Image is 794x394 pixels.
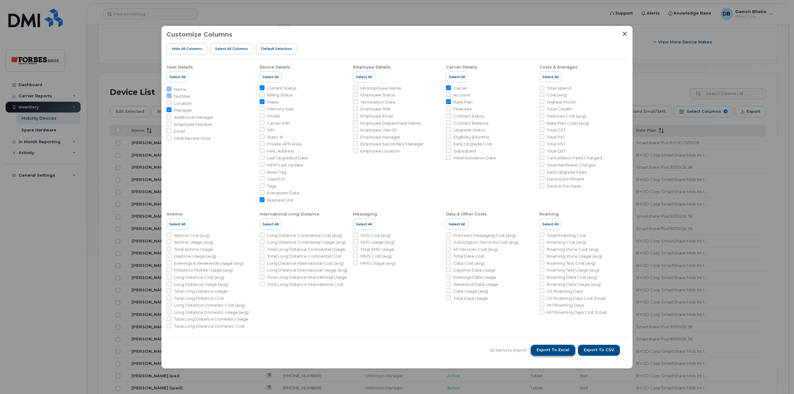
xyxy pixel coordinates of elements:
[174,316,248,322] span: Total Long Distance Domestic Usage
[360,99,395,105] span: Termination Date
[167,64,193,70] div: User Details
[167,43,207,54] button: Hide All Columns
[267,141,301,147] span: Private APN Area
[174,260,243,266] span: Evenings & Weekends Usage (avg)
[267,92,293,98] span: Billing Status
[267,148,294,154] span: MAC Address
[360,113,393,119] span: Employee Email
[267,197,293,203] span: Business Unit
[174,122,212,127] span: Employee Number
[453,120,489,126] span: Contract Balance
[267,232,342,238] span: Long Distance Continental Cost (avg)
[167,219,189,230] button: Select All
[547,246,599,252] span: Roaming Voice Cost (avg)
[167,211,183,217] div: Airtime
[210,43,254,54] button: Select all Columns
[174,295,224,301] span: Total Long Distance Cost
[446,219,468,230] button: Select All
[356,74,372,79] span: Select All
[490,347,527,353] span: 42 items to export
[453,92,471,98] span: Account
[578,345,620,356] button: Export to CSV
[267,99,279,105] span: Make
[356,222,372,227] span: Select All
[267,260,344,266] span: Long Distance International Cost (avg)
[267,190,300,196] span: Evergreen Date
[547,309,607,315] span: Int'l Roaming Days Cost (total)
[547,274,597,280] span: Roaming Data Cost (avg)
[360,85,401,91] span: HR Employee Name
[360,134,400,140] span: Employee Manager
[539,71,561,82] button: Select All
[256,43,297,54] button: Default Selection
[453,288,488,294] span: Data Usage (avg)
[453,134,489,140] span: Eligibility (Months)
[547,288,583,294] span: US Roaming Days
[547,148,566,154] span: Total QST
[547,155,602,161] span: Cancellation Fees Charged
[584,347,614,353] span: Export to CSV
[174,135,211,141] span: Most Recent Note
[547,232,586,238] span: Total Roaming Cost
[267,246,345,252] span: Total Long Distance Continental Usage
[453,239,518,245] span: Subscription Services Cost (avg)
[539,211,559,217] div: Roaming
[547,295,606,301] span: US Roaming Days Cost (total)
[174,239,213,245] span: Airtime Usage (avg)
[267,85,296,91] span: Current Status
[267,274,347,280] span: Total Long Distance International Usage
[174,86,186,92] span: Name
[547,127,565,133] span: Total GST
[267,113,280,119] span: Model
[215,46,248,51] span: Select all Columns
[446,64,477,70] div: Carrier Details
[262,222,279,227] span: Select All
[167,71,189,82] button: Select All
[360,120,421,126] span: Employee Department Name
[547,99,576,105] span: Highest Month
[267,162,303,168] span: MDM Last Update
[360,260,395,266] span: MMS Usage (avg)
[539,64,578,70] div: Costs & Averages
[542,74,559,79] span: Select All
[174,309,249,315] span: Long Distance Domestic Usage (avg)
[453,246,498,252] span: 411 Services Cost (avg)
[547,169,586,175] span: Early Upgrade Fees
[449,222,465,227] span: Select All
[267,267,347,273] span: Long Distance International Usage (avg)
[446,71,468,82] button: Select All
[353,64,390,70] div: Employee Details
[360,246,394,252] span: Total SMS Usage
[174,267,233,273] span: Mobile to Mobile Usage (avg)
[262,74,279,79] span: Select All
[174,288,228,294] span: Total Long Distance Usage
[267,120,290,126] span: Carrier IMEI
[547,106,572,112] span: Total Credits
[547,253,602,259] span: Roaming Voice Usage (avg)
[453,253,484,259] span: Total Data Cost
[453,155,496,161] span: Initial Activation Date
[547,120,589,126] span: Rate Plan Costs (avg)
[360,239,395,245] span: SMS Usage (avg)
[547,85,571,91] span: Total Spend
[267,176,285,182] span: Used For
[547,162,595,168] span: Total Hardware Charges
[622,31,627,37] button: Close
[453,281,498,287] span: Weekend Data Usage
[174,107,192,113] span: Manager
[174,281,228,287] span: Long Distance Usage (avg)
[446,211,487,217] div: Data & Other Costs
[360,127,397,133] span: Employee User ID
[547,134,565,140] span: Total PST
[172,46,202,51] span: Hide All Columns
[360,232,391,238] span: SMS Cost (avg)
[174,93,191,99] span: Number
[261,46,292,51] span: Default Selection
[547,176,584,182] span: Device Enrollment
[449,74,465,79] span: Select All
[267,253,341,259] span: Total Long Distance Continental Cost
[453,295,488,301] span: Total Data Usage
[453,127,485,133] span: Upgrade Status
[547,260,595,266] span: Roaming Text Cost (avg)
[360,141,424,147] span: Employee Secondary Manager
